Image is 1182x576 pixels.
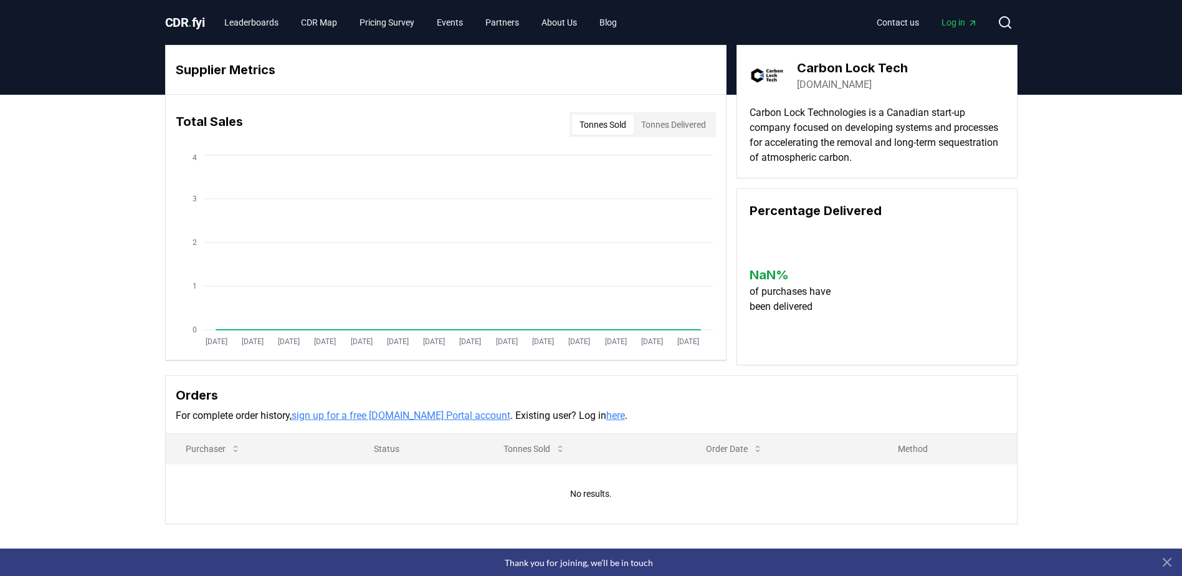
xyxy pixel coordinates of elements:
[750,201,1004,220] h3: Percentage Delivered
[888,443,1007,455] p: Method
[193,282,197,290] tspan: 1
[278,337,300,346] tspan: [DATE]
[241,337,263,346] tspan: [DATE]
[188,15,192,30] span: .
[165,15,205,30] span: CDR fyi
[214,11,288,34] a: Leaderboards
[193,153,197,162] tspan: 4
[314,337,336,346] tspan: [DATE]
[193,325,197,334] tspan: 0
[475,11,529,34] a: Partners
[214,11,627,34] nav: Main
[696,436,773,461] button: Order Date
[386,337,408,346] tspan: [DATE]
[606,410,625,421] a: here
[423,337,445,346] tspan: [DATE]
[364,443,474,455] p: Status
[176,386,1007,405] h3: Orders
[193,238,197,247] tspan: 2
[604,337,626,346] tspan: [DATE]
[677,337,699,346] tspan: [DATE]
[572,115,634,135] button: Tonnes Sold
[495,337,517,346] tspan: [DATE]
[176,408,1007,423] p: For complete order history, . Existing user? Log in .
[459,337,481,346] tspan: [DATE]
[641,337,662,346] tspan: [DATE]
[165,14,205,31] a: CDR.fyi
[205,337,227,346] tspan: [DATE]
[634,115,713,135] button: Tonnes Delivered
[350,337,372,346] tspan: [DATE]
[176,60,716,79] h3: Supplier Metrics
[797,59,908,77] h3: Carbon Lock Tech
[292,410,510,421] a: sign up for a free [DOMAIN_NAME] Portal account
[193,194,197,203] tspan: 3
[750,58,784,93] img: Carbon Lock Tech-logo
[166,464,1017,524] td: No results.
[932,11,988,34] a: Log in
[568,337,590,346] tspan: [DATE]
[493,436,575,461] button: Tonnes Sold
[941,16,978,29] span: Log in
[867,11,929,34] a: Contact us
[291,11,347,34] a: CDR Map
[427,11,473,34] a: Events
[350,11,424,34] a: Pricing Survey
[750,266,842,284] h3: NaN %
[176,112,243,137] h3: Total Sales
[867,11,988,34] nav: Main
[750,284,842,314] p: of purchases have been delivered
[176,436,250,461] button: Purchaser
[750,105,1004,165] p: Carbon Lock Technologies is a Canadian start-up company focused on developing systems and process...
[531,337,553,346] tspan: [DATE]
[589,11,627,34] a: Blog
[797,77,872,92] a: [DOMAIN_NAME]
[531,11,587,34] a: About Us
